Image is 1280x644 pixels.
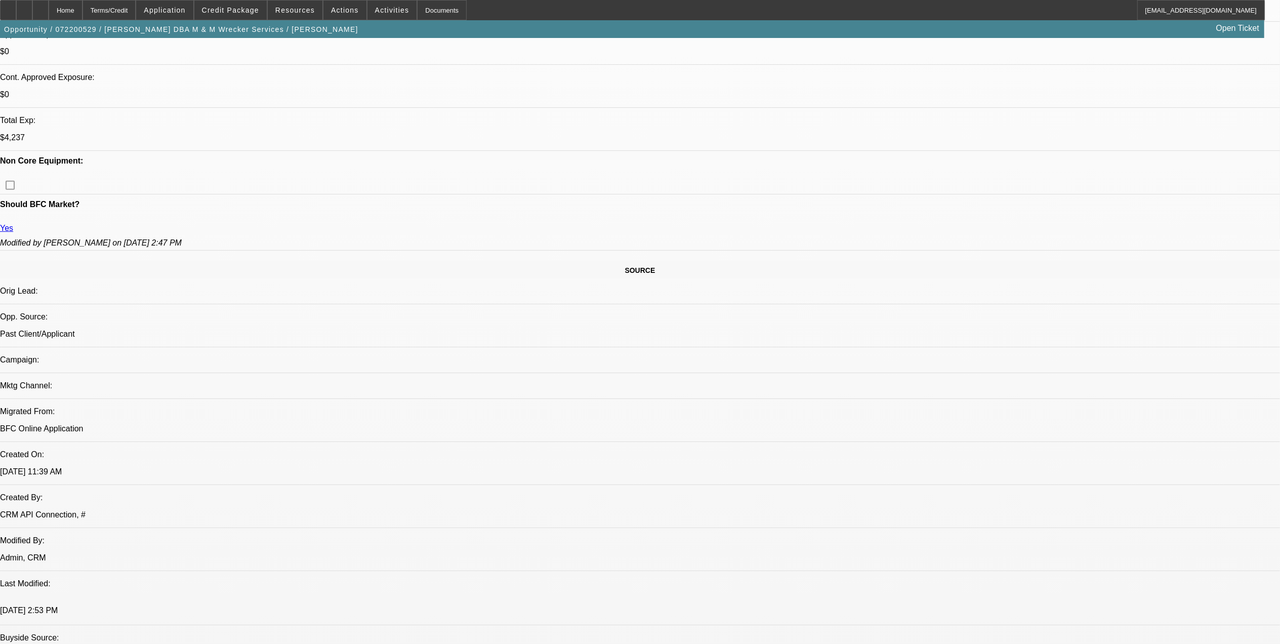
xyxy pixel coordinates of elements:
a: Open Ticket [1212,20,1263,37]
span: Opportunity / 072200529 / [PERSON_NAME] DBA M & M Wrecker Services / [PERSON_NAME] [4,25,358,33]
span: Activities [375,6,409,14]
span: Actions [331,6,359,14]
button: Actions [323,1,366,20]
button: Activities [367,1,417,20]
button: Application [136,1,193,20]
span: Application [144,6,185,14]
button: Credit Package [194,1,267,20]
button: Resources [268,1,322,20]
span: Resources [275,6,315,14]
span: SOURCE [625,266,655,274]
span: Credit Package [202,6,259,14]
